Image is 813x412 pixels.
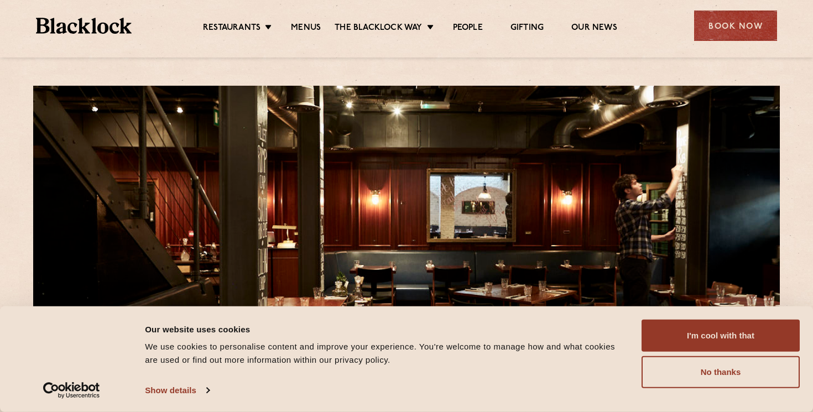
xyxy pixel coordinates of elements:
[145,382,209,399] a: Show details
[571,23,617,35] a: Our News
[291,23,321,35] a: Menus
[642,320,800,352] button: I'm cool with that
[510,23,544,35] a: Gifting
[36,18,132,34] img: BL_Textured_Logo-footer-cropped.svg
[23,382,120,399] a: Usercentrics Cookiebot - opens in a new window
[145,322,629,336] div: Our website uses cookies
[335,23,422,35] a: The Blacklock Way
[145,340,629,367] div: We use cookies to personalise content and improve your experience. You're welcome to manage how a...
[642,356,800,388] button: No thanks
[694,11,777,41] div: Book Now
[453,23,483,35] a: People
[203,23,260,35] a: Restaurants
